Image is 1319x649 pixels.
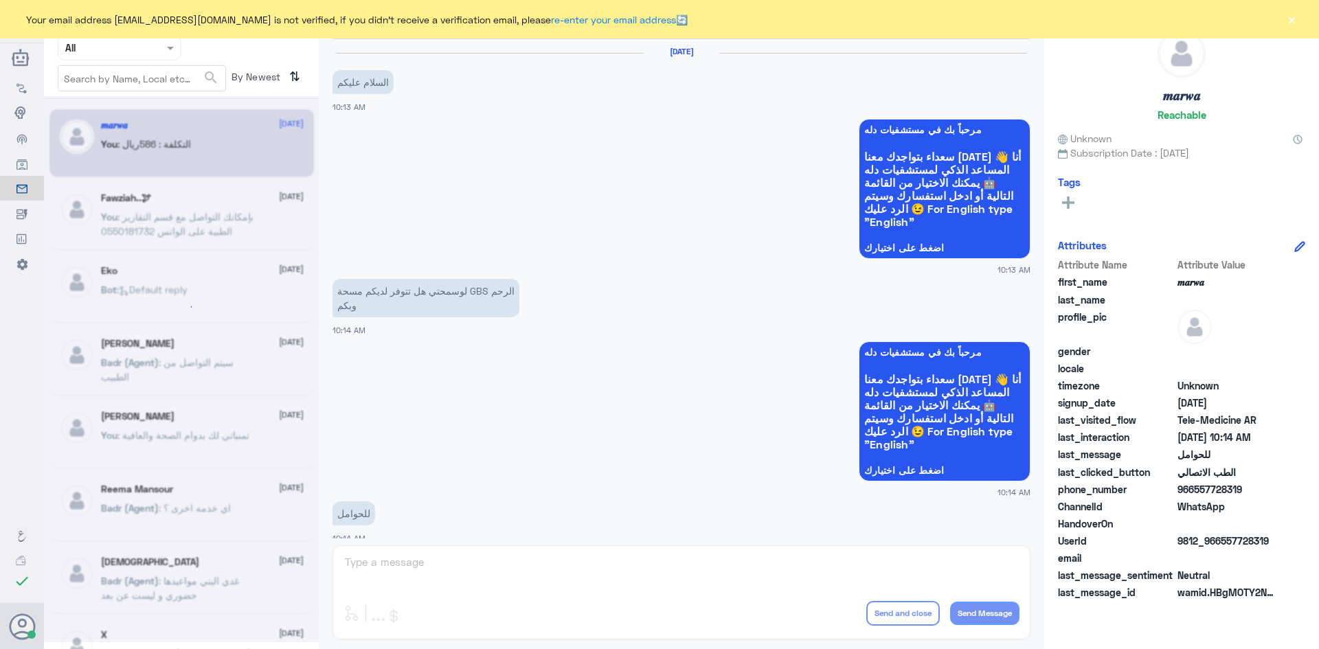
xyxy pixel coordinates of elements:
span: مرحباً بك في مستشفيات دله [864,124,1025,135]
span: Your email address [EMAIL_ADDRESS][DOMAIN_NAME] is not verified, if you didn't receive a verifica... [26,12,688,27]
h6: Attributes [1058,239,1107,251]
span: null [1177,361,1277,376]
span: 966557728319 [1177,482,1277,497]
img: defaultAdmin.png [1177,310,1212,344]
img: defaultAdmin.png [1158,30,1205,77]
span: profile_pic [1058,310,1175,341]
p: 2/9/2025, 10:13 AM [332,70,394,94]
span: Unknown [1058,131,1112,146]
i: ⇅ [289,65,300,88]
span: HandoverOn [1058,516,1175,531]
button: Send Message [950,602,1019,625]
p: 2/9/2025, 10:14 AM [332,279,519,317]
span: 10:13 AM [332,102,365,111]
input: Search by Name, Local etc… [58,66,225,91]
span: search [203,69,219,86]
span: last_interaction [1058,430,1175,444]
span: null [1177,516,1277,531]
span: سعداء بتواجدك معنا [DATE] 👋 أنا المساعد الذكي لمستشفيات دله 🤖 يمكنك الاختيار من القائمة التالية أ... [864,372,1025,451]
span: locale [1058,361,1175,376]
span: الطب الاتصالي [1177,465,1277,479]
button: search [203,67,219,89]
span: gender [1058,344,1175,358]
span: Tele-Medicine AR [1177,413,1277,427]
span: UserId [1058,534,1175,548]
span: last_message_sentiment [1058,568,1175,582]
span: null [1177,344,1277,358]
div: loading... [170,295,194,319]
span: last_message_id [1058,585,1175,600]
span: last_message [1058,447,1175,462]
span: 2025-09-02T07:14:46.427Z [1177,430,1277,444]
h6: Tags [1058,176,1081,188]
span: email [1058,551,1175,565]
span: للحوامل [1177,447,1277,462]
span: first_name [1058,275,1175,289]
span: سعداء بتواجدك معنا [DATE] 👋 أنا المساعد الذكي لمستشفيات دله 🤖 يمكنك الاختيار من القائمة التالية أ... [864,150,1025,228]
button: × [1285,12,1298,26]
a: re-enter your email address [551,14,676,25]
span: 9812_966557728319 [1177,534,1277,548]
i: check [14,573,30,589]
span: 10:14 AM [332,326,365,334]
span: Attribute Value [1177,258,1277,272]
span: phone_number [1058,482,1175,497]
h5: 𝒎𝒂𝒓𝒘𝒂 [1163,88,1201,104]
span: 10:14 AM [332,534,365,543]
span: 2 [1177,499,1277,514]
span: Attribute Name [1058,258,1175,272]
span: اضغط على اختيارك [864,242,1025,253]
span: Unknown [1177,378,1277,393]
span: 10:14 AM [997,486,1030,498]
span: 𝒎𝒂𝒓𝒘𝒂 [1177,275,1277,289]
span: last_visited_flow [1058,413,1175,427]
span: مرحباً بك في مستشفيات دله [864,347,1025,358]
span: 0 [1177,568,1277,582]
span: By Newest [226,65,284,93]
span: null [1177,551,1277,565]
h6: [DATE] [644,47,719,56]
span: timezone [1058,378,1175,393]
span: last_name [1058,293,1175,307]
p: 2/9/2025, 10:14 AM [332,501,375,525]
h6: Reachable [1158,109,1206,121]
span: 2025-09-02T07:13:55.844Z [1177,396,1277,410]
span: wamid.HBgMOTY2NTU3NzI4MzE5FQIAEhgUM0E5RTVFNEQyREI4NEEyRjZEN0MA [1177,585,1277,600]
span: Subscription Date : [DATE] [1058,146,1305,160]
button: Send and close [866,601,940,626]
span: signup_date [1058,396,1175,410]
span: اضغط على اختيارك [864,465,1025,476]
button: Avatar [9,613,35,639]
span: ChannelId [1058,499,1175,514]
span: last_clicked_button [1058,465,1175,479]
span: 10:13 AM [997,264,1030,275]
